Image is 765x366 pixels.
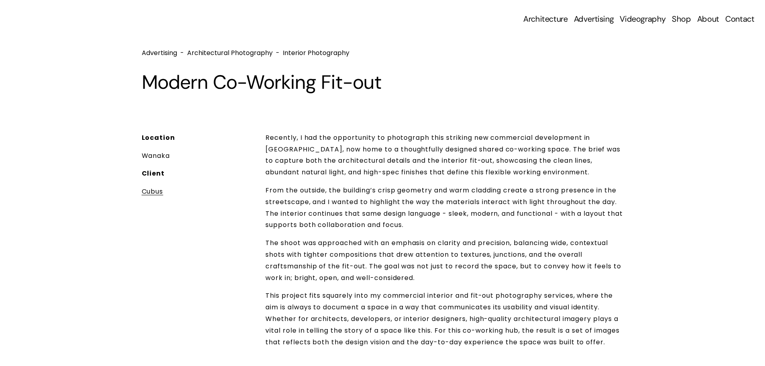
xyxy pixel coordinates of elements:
p: The shoot was approached with an emphasis on clarity and precision, balancing wide, contextual sh... [265,237,624,284]
a: Cubus [142,187,163,196]
strong: Location [142,133,175,142]
a: Shop [672,13,691,25]
a: Contact [725,13,754,25]
a: folder dropdown [523,13,567,25]
span: Advertising [574,14,614,24]
p: Recently, I had the opportunity to photograph this striking new commercial development in [GEOGRA... [265,132,624,178]
p: From the outside, the building’s crisp geometry and warm cladding create a strong presence in the... [265,185,624,231]
a: Interior Photography [283,48,349,57]
img: Sampford Cathie Photo + Video [11,11,71,27]
a: Videography [620,13,666,25]
a: Architectural Photography [187,48,273,57]
p: This project fits squarely into my commercial interior and fit-out photography services, where th... [265,290,624,348]
a: Advertising [142,48,177,57]
p: Wanaka [142,150,252,162]
strong: Client [142,169,165,178]
a: About [697,13,719,25]
h1: Modern Co-Working Fit-out [142,71,624,94]
span: Architecture [523,14,567,24]
a: folder dropdown [574,13,614,25]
